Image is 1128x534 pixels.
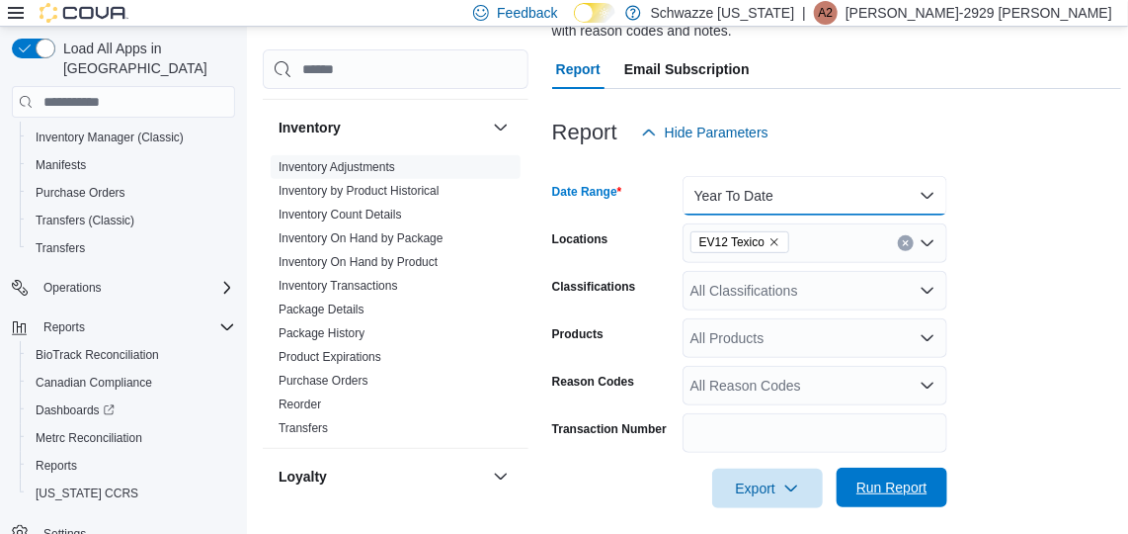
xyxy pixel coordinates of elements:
[263,155,528,448] div: Inventory
[28,236,93,260] a: Transfers
[28,181,133,205] a: Purchase Orders
[552,184,622,200] label: Date Range
[28,371,160,395] a: Canadian Compliance
[279,118,341,137] h3: Inventory
[4,313,243,341] button: Reports
[20,397,243,424] a: Dashboards
[552,279,636,295] label: Classifications
[633,113,776,152] button: Hide Parameters
[279,230,443,246] span: Inventory On Hand by Package
[28,399,122,422] a: Dashboards
[665,123,768,142] span: Hide Parameters
[552,421,667,437] label: Transaction Number
[497,3,557,23] span: Feedback
[28,236,235,260] span: Transfers
[279,302,364,317] span: Package Details
[43,319,85,335] span: Reports
[28,426,235,450] span: Metrc Reconciliation
[279,373,368,389] span: Purchase Orders
[20,341,243,369] button: BioTrack Reconciliation
[36,276,235,300] span: Operations
[20,452,243,480] button: Reports
[690,231,789,253] span: EV12 Texico
[489,116,513,139] button: Inventory
[552,231,608,247] label: Locations
[856,478,927,497] span: Run Report
[279,183,440,199] span: Inventory by Product Historical
[552,121,617,144] h3: Report
[279,420,328,436] span: Transfers
[552,326,604,342] label: Products
[36,486,138,501] span: [US_STATE] CCRS
[898,235,914,251] button: Clear input
[36,276,110,300] button: Operations
[28,454,85,478] a: Reports
[36,130,184,145] span: Inventory Manager (Classic)
[279,467,485,487] button: Loyalty
[28,126,192,149] a: Inventory Manager (Classic)
[55,39,235,78] span: Load All Apps in [GEOGRAPHIC_DATA]
[28,454,235,478] span: Reports
[556,49,601,89] span: Report
[36,347,159,363] span: BioTrack Reconciliation
[624,49,750,89] span: Email Subscription
[28,153,94,177] a: Manifests
[279,374,368,388] a: Purchase Orders
[28,426,150,450] a: Metrc Reconciliation
[28,209,235,232] span: Transfers (Classic)
[279,255,438,269] a: Inventory On Hand by Product
[837,468,947,507] button: Run Report
[552,374,634,390] label: Reason Codes
[699,232,765,252] span: EV12 Texico
[920,330,935,346] button: Open list of options
[43,280,102,296] span: Operations
[28,399,235,422] span: Dashboards
[279,207,402,222] span: Inventory Count Details
[20,480,243,507] button: [US_STATE] CCRS
[279,350,381,364] a: Product Expirations
[20,234,243,262] button: Transfers
[279,326,364,340] a: Package History
[36,458,77,474] span: Reports
[768,236,780,248] button: Remove EV12 Texico from selection in this group
[4,274,243,302] button: Operations
[36,430,142,446] span: Metrc Reconciliation
[20,151,243,179] button: Manifests
[36,157,86,173] span: Manifests
[279,231,443,245] a: Inventory On Hand by Package
[28,181,235,205] span: Purchase Orders
[279,118,485,137] button: Inventory
[40,3,128,23] img: Cova
[279,325,364,341] span: Package History
[651,1,795,25] p: Schwazze [US_STATE]
[28,371,235,395] span: Canadian Compliance
[279,397,321,412] span: Reorder
[920,283,935,299] button: Open list of options
[802,1,806,25] p: |
[20,369,243,397] button: Canadian Compliance
[846,1,1112,25] p: [PERSON_NAME]-2929 [PERSON_NAME]
[712,469,823,508] button: Export
[279,398,321,411] a: Reorder
[574,3,615,24] input: Dark Mode
[279,159,395,175] span: Inventory Adjustments
[28,153,235,177] span: Manifests
[20,424,243,452] button: Metrc Reconciliation
[279,208,402,222] a: Inventory Count Details
[814,1,838,25] div: Adrian-2929 Telles
[28,209,142,232] a: Transfers (Classic)
[279,303,364,316] a: Package Details
[279,254,438,270] span: Inventory On Hand by Product
[920,235,935,251] button: Open list of options
[36,402,115,418] span: Dashboards
[36,315,235,339] span: Reports
[20,207,243,234] button: Transfers (Classic)
[279,467,327,487] h3: Loyalty
[36,240,85,256] span: Transfers
[28,482,235,505] span: Washington CCRS
[279,421,328,435] a: Transfers
[279,160,395,174] a: Inventory Adjustments
[489,465,513,489] button: Loyalty
[574,23,575,24] span: Dark Mode
[28,343,235,367] span: BioTrack Reconciliation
